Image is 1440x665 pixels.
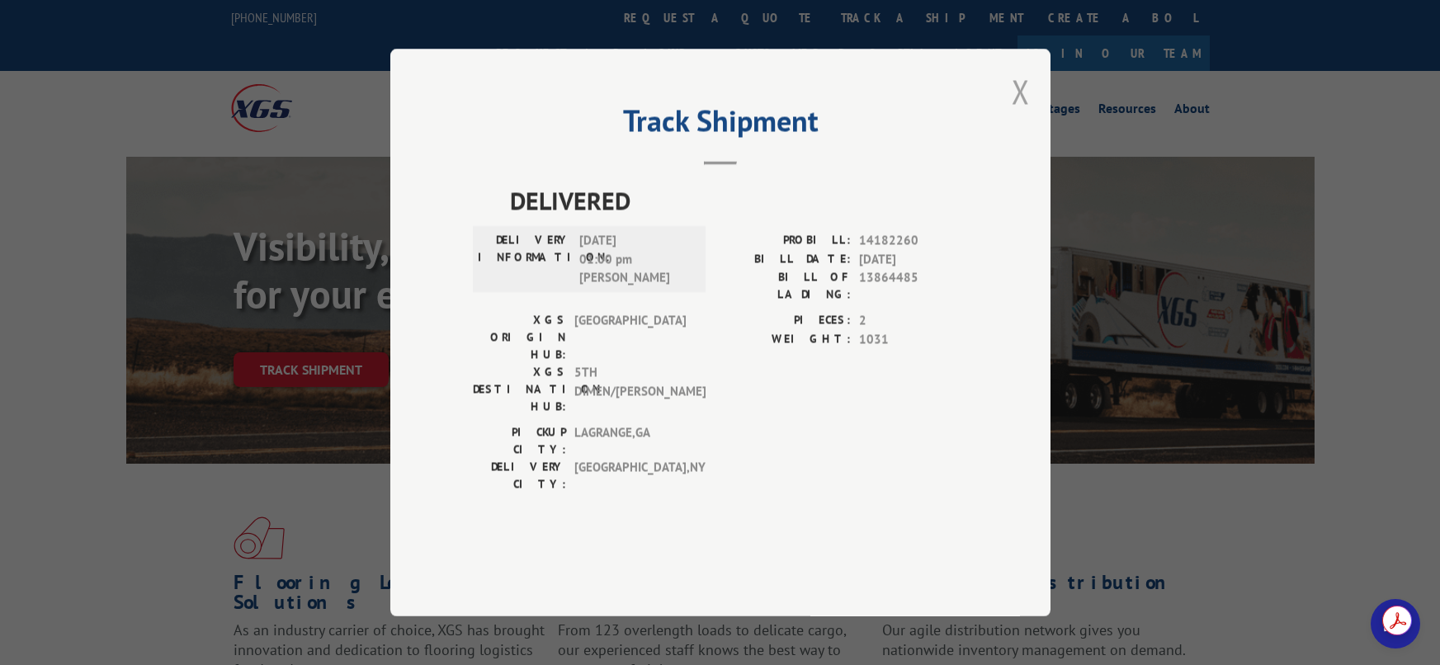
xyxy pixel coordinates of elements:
label: PICKUP CITY: [473,423,566,458]
label: BILL OF LADING: [720,268,851,303]
button: Close modal [1012,69,1030,113]
span: [DATE] [859,250,968,269]
label: PROBILL: [720,231,851,250]
span: 1031 [859,330,968,349]
span: [GEOGRAPHIC_DATA] [574,311,686,363]
label: PIECES: [720,311,851,330]
span: [GEOGRAPHIC_DATA] , NY [574,458,686,493]
span: 5TH DIMEN/[PERSON_NAME] [574,363,686,415]
h2: Track Shipment [473,109,968,140]
span: LAGRANGE , GA [574,423,686,458]
label: DELIVERY INFORMATION: [478,231,571,287]
label: WEIGHT: [720,330,851,349]
span: 14182260 [859,231,968,250]
span: DELIVERED [510,182,968,219]
label: XGS DESTINATION HUB: [473,363,566,415]
label: DELIVERY CITY: [473,458,566,493]
label: BILL DATE: [720,250,851,269]
span: [DATE] 01:00 pm [PERSON_NAME] [579,231,691,287]
span: 13864485 [859,268,968,303]
span: 2 [859,311,968,330]
a: Open chat [1371,599,1420,648]
label: XGS ORIGIN HUB: [473,311,566,363]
